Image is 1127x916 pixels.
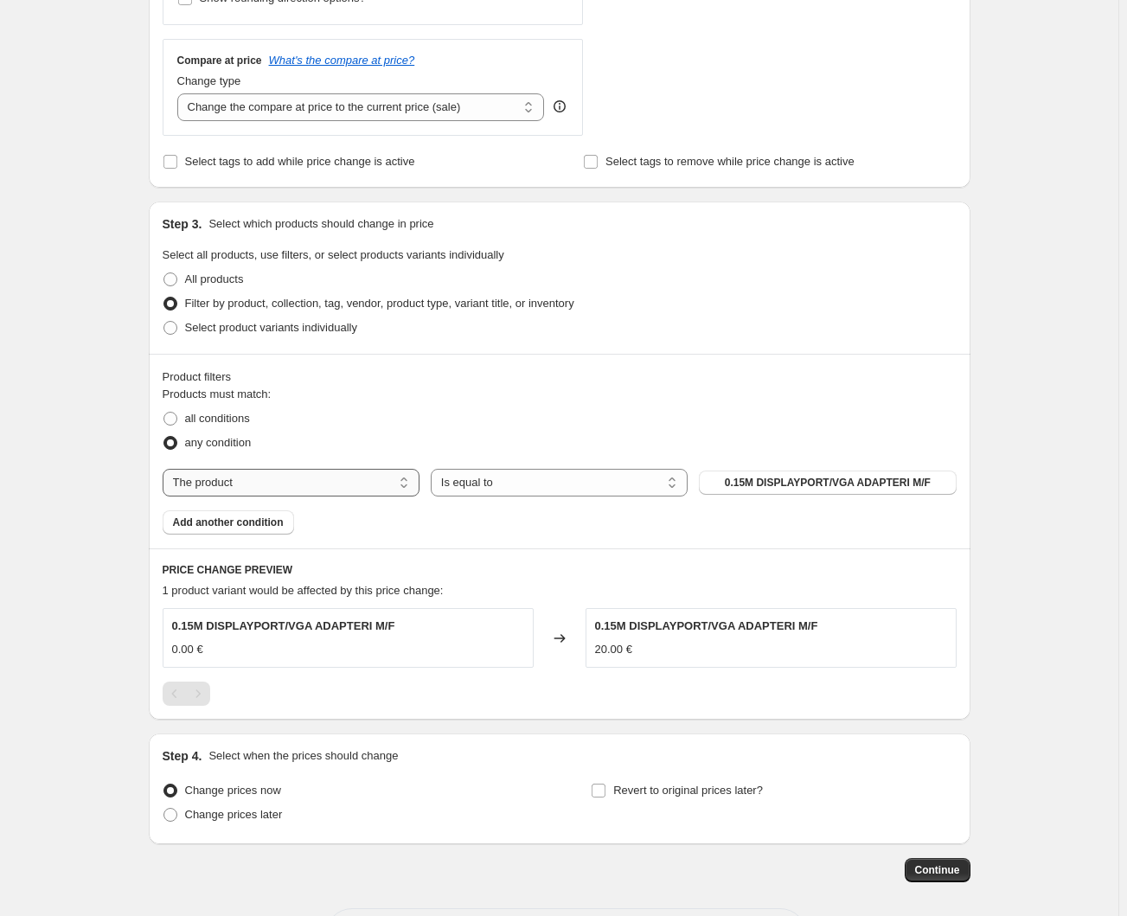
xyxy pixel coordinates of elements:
button: Add another condition [163,510,294,535]
span: any condition [185,436,252,449]
span: Select tags to add while price change is active [185,155,415,168]
span: Products must match: [163,388,272,400]
h2: Step 4. [163,747,202,765]
button: What's the compare at price? [269,54,415,67]
div: 20.00 € [595,641,632,658]
span: Change prices now [185,784,281,797]
span: Add another condition [173,516,284,529]
p: Select when the prices should change [208,747,398,765]
span: all conditions [185,412,250,425]
nav: Pagination [163,682,210,706]
span: 0.15M DISPLAYPORT/VGA ADAPTERI M/F [595,619,818,632]
button: Continue [905,858,970,882]
div: help [551,98,568,115]
span: 0.15M DISPLAYPORT/VGA ADAPTERI M/F [172,619,395,632]
button: 0.15M DISPLAYPORT/VGA ADAPTERI M/F [699,471,956,495]
span: Change prices later [185,808,283,821]
div: Product filters [163,368,957,386]
span: Revert to original prices later? [613,784,763,797]
span: Continue [915,863,960,877]
span: Change type [177,74,241,87]
h3: Compare at price [177,54,262,67]
span: Select tags to remove while price change is active [605,155,855,168]
h2: Step 3. [163,215,202,233]
span: Filter by product, collection, tag, vendor, product type, variant title, or inventory [185,297,574,310]
span: All products [185,272,244,285]
span: Select product variants individually [185,321,357,334]
span: Select all products, use filters, or select products variants individually [163,248,504,261]
h6: PRICE CHANGE PREVIEW [163,563,957,577]
span: 1 product variant would be affected by this price change: [163,584,444,597]
span: 0.15M DISPLAYPORT/VGA ADAPTERI M/F [725,476,931,490]
div: 0.00 € [172,641,203,658]
p: Select which products should change in price [208,215,433,233]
